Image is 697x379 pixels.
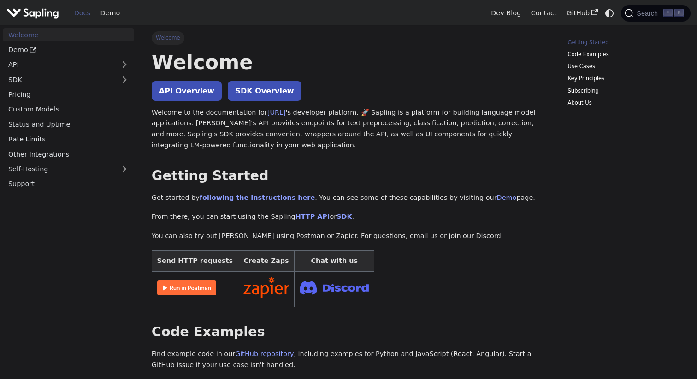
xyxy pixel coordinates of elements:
img: Connect in Zapier [243,277,289,298]
a: Rate Limits [3,133,134,146]
a: Use Cases [568,62,680,71]
a: [URL] [267,109,286,116]
button: Expand sidebar category 'API' [115,58,134,71]
a: Subscribing [568,87,680,95]
a: Other Integrations [3,147,134,161]
a: Welcome [3,28,134,41]
button: Search (Command+K) [621,5,690,22]
img: Run in Postman [157,280,216,295]
th: Chat with us [295,250,374,272]
nav: Breadcrumbs [152,31,548,44]
a: Status and Uptime [3,117,134,131]
h2: Code Examples [152,324,548,340]
a: API [3,58,115,71]
span: Search [634,10,663,17]
a: Pricing [3,88,134,101]
a: Demo [3,43,134,57]
p: Welcome to the documentation for 's developer platform. 🚀 Sapling is a platform for building lang... [152,107,548,151]
img: Sapling.ai [6,6,59,20]
a: Custom Models [3,103,134,116]
a: Contact [526,6,562,20]
a: Demo [497,194,517,201]
button: Expand sidebar category 'SDK' [115,73,134,86]
p: You can also try out [PERSON_NAME] using Postman or Zapier. For questions, email us or join our D... [152,231,548,242]
a: Getting Started [568,38,680,47]
a: Docs [69,6,95,20]
a: Demo [95,6,125,20]
a: Code Examples [568,50,680,59]
h1: Welcome [152,50,548,75]
th: Send HTTP requests [152,250,238,272]
h2: Getting Started [152,168,548,184]
th: Create Zaps [238,250,295,272]
a: SDK [337,213,352,220]
a: GitHub repository [235,350,294,357]
img: Join Discord [300,278,369,297]
a: following the instructions here [200,194,315,201]
a: About Us [568,99,680,107]
a: Support [3,177,134,191]
a: SDK [3,73,115,86]
kbd: K [674,9,684,17]
a: Dev Blog [486,6,526,20]
p: From there, you can start using the Sapling or . [152,211,548,222]
span: Welcome [152,31,184,44]
a: Self-Hosting [3,163,134,176]
a: Key Principles [568,74,680,83]
button: Switch between dark and light mode (currently system mode) [603,6,616,20]
a: Sapling.ai [6,6,62,20]
a: SDK Overview [228,81,301,101]
a: HTTP API [295,213,330,220]
p: Find example code in our , including examples for Python and JavaScript (React, Angular). Start a... [152,349,548,371]
a: GitHub [561,6,602,20]
kbd: ⌘ [663,9,673,17]
a: API Overview [152,81,222,101]
p: Get started by . You can see some of these capabilities by visiting our page. [152,192,548,204]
